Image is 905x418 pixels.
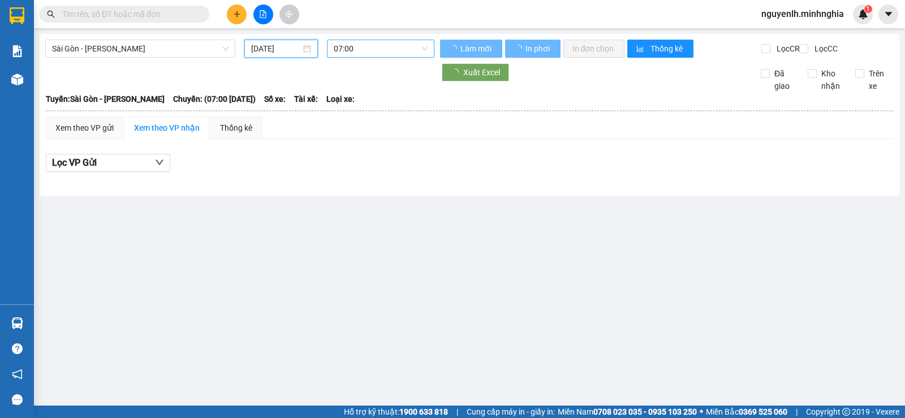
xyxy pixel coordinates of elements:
img: logo-vxr [10,7,24,24]
span: Lọc CC [810,42,839,55]
strong: 1900 633 818 [399,407,448,416]
button: Xuất Excel [442,63,509,81]
span: Làm mới [460,42,493,55]
strong: 0369 525 060 [739,407,787,416]
span: | [456,406,458,418]
span: Số xe: [264,93,286,105]
button: file-add [253,5,273,24]
span: aim [285,10,293,18]
button: plus [227,5,247,24]
button: In đơn chọn [563,40,625,58]
span: In phơi [525,42,551,55]
span: Thống kê [650,42,684,55]
b: Tuyến: Sài Gòn - [PERSON_NAME] [46,94,165,104]
span: Tài xế: [294,93,318,105]
span: Lọc CR [772,42,801,55]
span: search [47,10,55,18]
div: Xem theo VP nhận [134,122,200,134]
span: down [155,158,164,167]
span: file-add [259,10,267,18]
span: | [796,406,798,418]
sup: 1 [864,5,872,13]
span: Đã giao [770,67,799,92]
span: Lọc VP Gửi [52,156,97,170]
img: icon-new-feature [858,9,868,19]
button: Lọc VP Gửi [46,154,170,172]
span: nguyenlh.minhnghia [752,7,853,21]
span: Hỗ trợ kỹ thuật: [344,406,448,418]
span: bar-chart [636,45,646,54]
strong: 0708 023 035 - 0935 103 250 [593,407,697,416]
span: 07:00 [334,40,427,57]
span: 1 [866,5,870,13]
button: aim [279,5,299,24]
div: Thống kê [220,122,252,134]
span: notification [12,369,23,380]
button: Làm mới [440,40,502,58]
span: Kho nhận [817,67,846,92]
input: 13/08/2025 [251,42,301,55]
span: Cung cấp máy in - giấy in: [467,406,555,418]
button: bar-chartThống kê [627,40,693,58]
span: copyright [842,408,850,416]
img: warehouse-icon [11,74,23,85]
span: Loại xe: [326,93,355,105]
span: message [12,394,23,405]
span: loading [449,45,459,53]
span: Trên xe [864,67,894,92]
div: Xem theo VP gửi [55,122,114,134]
span: caret-down [884,9,894,19]
span: plus [233,10,241,18]
img: solution-icon [11,45,23,57]
input: Tìm tên, số ĐT hoặc mã đơn [62,8,196,20]
span: Miền Nam [558,406,697,418]
span: Miền Bắc [706,406,787,418]
span: Sài Gòn - Phan Rí [52,40,229,57]
span: Chuyến: (07:00 [DATE]) [173,93,256,105]
span: loading [514,45,524,53]
span: ⚪️ [700,410,703,414]
img: warehouse-icon [11,317,23,329]
span: question-circle [12,343,23,354]
button: In phơi [505,40,561,58]
button: caret-down [878,5,898,24]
